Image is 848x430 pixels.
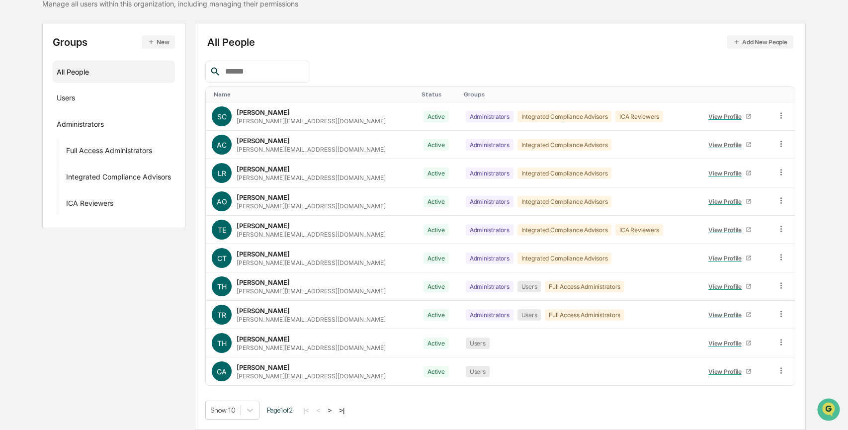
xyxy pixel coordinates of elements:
span: TE [218,226,226,234]
div: Active [424,338,449,349]
div: Start new chat [34,76,163,86]
div: Administrators [466,139,513,151]
div: [PERSON_NAME] [237,137,290,145]
div: Toggle SortBy [214,91,414,98]
div: [PERSON_NAME] [237,222,290,230]
div: Administrators [466,224,513,236]
div: Active [424,224,449,236]
span: TR [217,311,226,319]
a: 🗄️Attestations [68,121,127,139]
div: View Profile [708,340,746,347]
div: Toggle SortBy [464,91,694,98]
div: View Profile [708,226,746,234]
div: Integrated Compliance Advisors [517,111,612,122]
div: [PERSON_NAME][EMAIL_ADDRESS][DOMAIN_NAME] [237,146,386,153]
button: >| [336,406,347,415]
button: New [142,35,175,49]
div: Administrators [466,196,513,207]
div: Integrated Compliance Advisors [517,196,612,207]
div: ICA Reviewers [66,199,113,211]
a: View Profile [704,251,756,266]
span: SC [217,112,227,121]
div: 🖐️ [10,126,18,134]
div: Integrated Compliance Advisors [517,224,612,236]
a: View Profile [704,222,756,238]
div: [PERSON_NAME] [237,108,290,116]
a: Powered byPylon [70,168,120,176]
a: View Profile [704,137,756,153]
span: TH [217,339,227,347]
button: > [325,406,335,415]
div: Administrators [466,281,513,292]
div: [PERSON_NAME][EMAIL_ADDRESS][DOMAIN_NAME] [237,316,386,323]
p: How can we help? [10,21,181,37]
span: Pylon [99,169,120,176]
div: View Profile [708,255,746,262]
span: AO [217,197,227,206]
div: [PERSON_NAME][EMAIL_ADDRESS][DOMAIN_NAME] [237,174,386,181]
span: Data Lookup [20,144,63,154]
div: View Profile [708,170,746,177]
div: [PERSON_NAME] [237,193,290,201]
div: View Profile [708,311,746,319]
div: View Profile [708,368,746,375]
div: [PERSON_NAME][EMAIL_ADDRESS][DOMAIN_NAME] [237,202,386,210]
span: Page 1 of 2 [267,406,293,414]
span: LR [218,169,226,177]
div: Active [424,196,449,207]
div: View Profile [708,141,746,149]
span: AC [217,141,227,149]
div: [PERSON_NAME] [237,307,290,315]
div: Active [424,111,449,122]
span: GA [217,367,227,376]
button: Add New People [727,35,793,49]
div: Groups [53,35,175,49]
a: View Profile [704,109,756,124]
div: Integrated Compliance Advisors [517,168,612,179]
div: Active [424,253,449,264]
div: ICA Reviewers [615,224,663,236]
div: All People [207,35,793,49]
div: View Profile [708,113,746,120]
div: Active [424,281,449,292]
div: Administrators [466,168,513,179]
div: Administrators [57,120,104,132]
div: Administrators [466,111,513,122]
div: Toggle SortBy [778,91,790,98]
a: View Profile [704,364,756,379]
div: [PERSON_NAME] [237,250,290,258]
span: TH [217,282,227,291]
div: [PERSON_NAME][EMAIL_ADDRESS][DOMAIN_NAME] [237,259,386,266]
div: Users [466,338,490,349]
iframe: Open customer support [816,397,843,424]
div: 🗄️ [72,126,80,134]
div: We're available if you need us! [34,86,126,94]
div: Active [424,309,449,321]
div: ICA Reviewers [615,111,663,122]
div: Users [517,281,541,292]
div: [PERSON_NAME][EMAIL_ADDRESS][DOMAIN_NAME] [237,344,386,351]
div: View Profile [708,198,746,205]
a: View Profile [704,336,756,351]
div: [PERSON_NAME] [237,165,290,173]
div: Full Access Administrators [66,146,152,158]
div: All People [57,64,171,80]
div: Users [466,366,490,377]
div: [PERSON_NAME] [237,363,290,371]
div: Toggle SortBy [702,91,767,98]
a: View Profile [704,307,756,323]
div: Active [424,366,449,377]
div: Users [57,93,75,105]
div: [PERSON_NAME][EMAIL_ADDRESS][DOMAIN_NAME] [237,287,386,295]
div: Toggle SortBy [422,91,456,98]
div: [PERSON_NAME][EMAIL_ADDRESS][DOMAIN_NAME] [237,372,386,380]
a: View Profile [704,194,756,209]
span: Attestations [82,125,123,135]
div: Integrated Compliance Advisors [517,139,612,151]
div: 🔎 [10,145,18,153]
a: 🔎Data Lookup [6,140,67,158]
div: Active [424,168,449,179]
a: View Profile [704,166,756,181]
